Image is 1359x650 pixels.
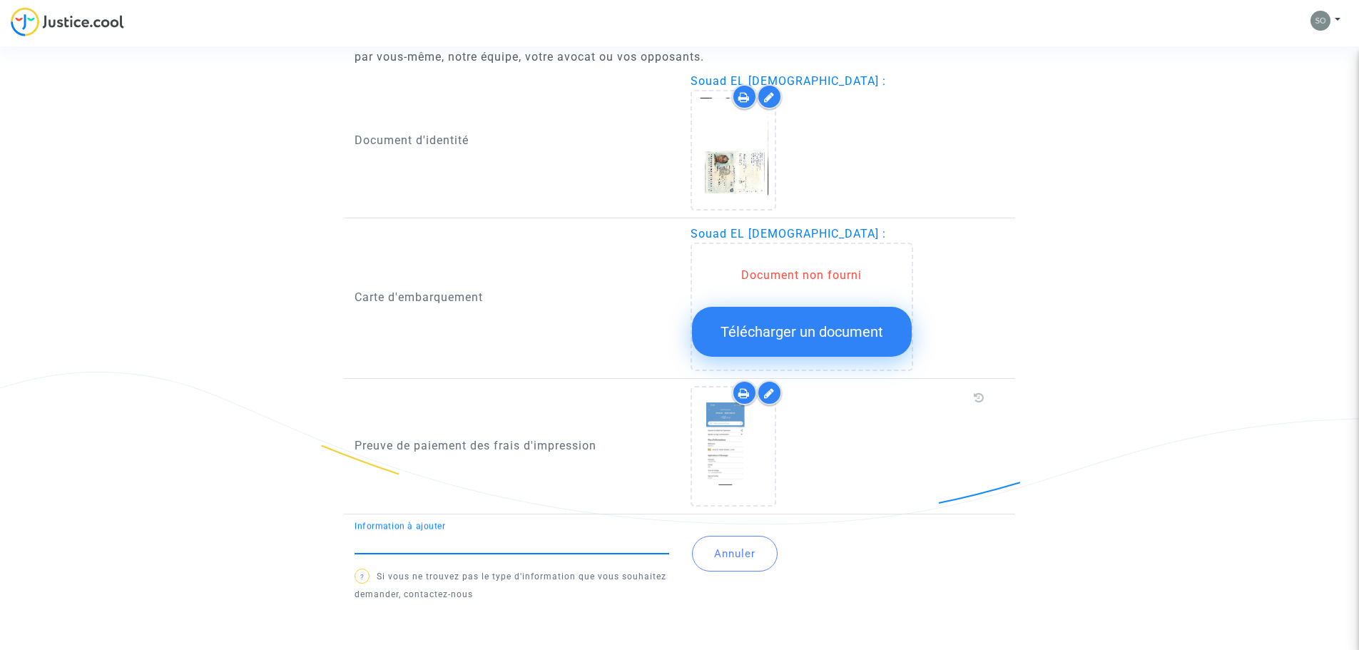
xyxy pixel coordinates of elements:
p: Si vous ne trouvez pas le type d'information que vous souhaitez demander, contactez-nous [355,568,669,604]
p: Preuve de paiement des frais d'impression [355,437,669,455]
img: jc-logo.svg [11,7,124,36]
span: Télécharger un document [721,323,883,340]
p: Carte d'embarquement [355,288,669,306]
span: Vous trouverez ici l’ensemble des documents relatifs à votre dossier. Ces documents peuvent avoir... [355,32,983,64]
p: Document d'identité [355,131,669,149]
span: Souad EL [DEMOGRAPHIC_DATA] : [691,227,886,240]
button: Annuler [692,536,778,572]
span: Souad EL [DEMOGRAPHIC_DATA] : [691,74,886,88]
img: 398bcbb46722583cbeedff8dab221aaa [1310,11,1330,31]
button: Télécharger un document [692,307,912,357]
div: Document non fourni [692,267,912,284]
span: ? [360,573,365,581]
